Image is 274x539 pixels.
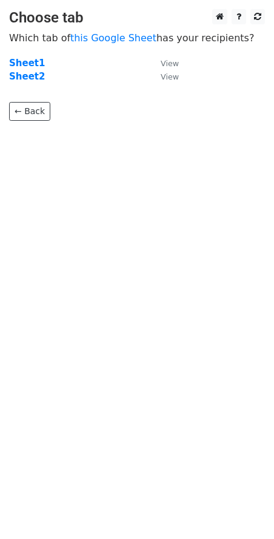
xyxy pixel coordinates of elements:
[9,58,45,69] a: Sheet1
[9,102,50,121] a: ← Back
[149,71,179,82] a: View
[9,32,265,44] p: Which tab of has your recipients?
[70,32,156,44] a: this Google Sheet
[9,71,45,82] a: Sheet2
[9,9,265,27] h3: Choose tab
[149,58,179,69] a: View
[161,72,179,81] small: View
[161,59,179,68] small: View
